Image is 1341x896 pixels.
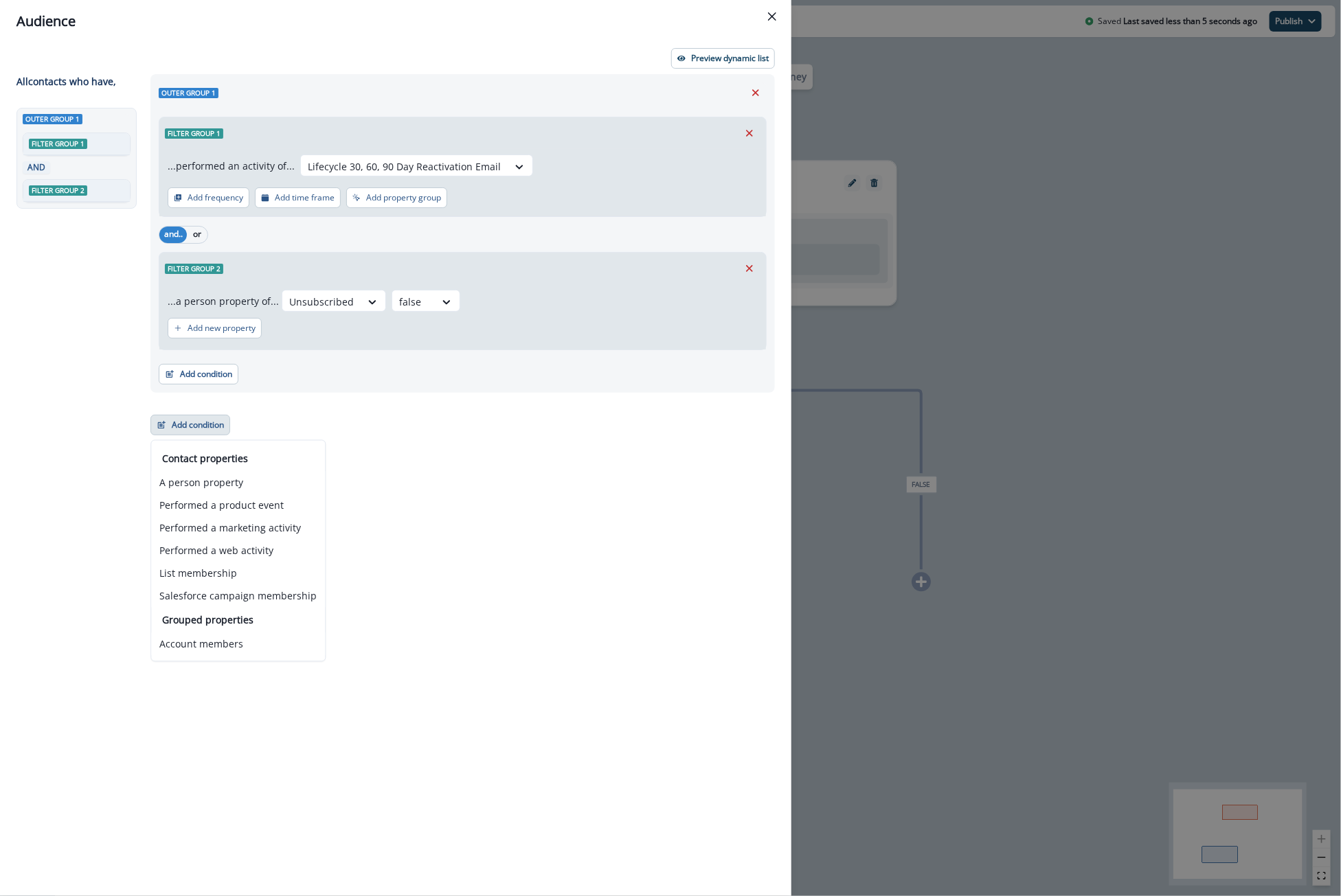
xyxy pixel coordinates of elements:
button: Close [761,5,783,27]
button: Add condition [159,364,238,384]
button: Remove [739,258,760,279]
span: Outer group 1 [23,114,82,124]
button: and.. [159,227,187,243]
span: Filter group 2 [165,264,223,274]
button: Performed a marketing activity [151,517,325,540]
p: Contact properties [162,452,314,466]
button: Performed a product event [151,494,325,517]
button: Add frequency [168,187,249,208]
button: Add time frame [255,187,341,208]
p: Add property group [366,193,441,203]
button: A person property [151,472,325,494]
span: Filter group 2 [29,185,87,196]
p: Grouped properties [162,613,314,628]
span: Filter group 1 [29,139,87,149]
button: Remove [745,82,767,103]
p: Add frequency [188,193,243,203]
span: Filter group 1 [165,128,223,139]
p: Add new property [188,323,256,333]
button: List membership [151,562,325,585]
button: Add property group [346,187,447,208]
div: Audience [16,11,775,32]
button: Preview dynamic list [671,48,775,69]
button: Add condition [150,415,230,435]
button: Add new property [168,318,262,338]
p: ...performed an activity of... [168,159,295,173]
p: AND [25,161,47,174]
button: Salesforce campaign membership [151,585,325,608]
p: All contact s who have, [16,74,116,89]
button: Performed a web activity [151,540,325,562]
span: Outer group 1 [159,88,218,98]
button: Remove [739,123,760,143]
p: Add time frame [275,193,335,203]
p: Preview dynamic list [691,54,769,63]
button: or [187,227,207,243]
p: ...a person property of... [168,294,279,308]
button: Account members [151,633,325,656]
